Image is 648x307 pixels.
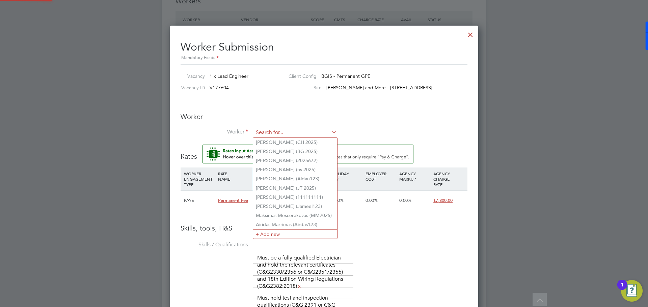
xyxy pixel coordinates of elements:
[253,229,337,239] li: + Add new
[181,112,467,121] h3: Worker
[210,85,229,91] span: V177604
[253,138,337,147] li: [PERSON_NAME] (CH 2025)
[181,224,467,233] h3: Skills, tools, H&S
[283,85,322,91] label: Site
[253,220,337,229] li: Airidas Mazrimas (Airdas123)
[181,241,248,248] label: Skills / Qualifications
[210,73,248,79] span: 1 x Lead Engineer
[330,167,364,185] div: HOLIDAY PAY
[182,191,216,210] div: PAYE
[253,184,337,193] li: [PERSON_NAME] (JT 2025)
[181,35,467,62] h2: Worker Submission
[364,167,398,185] div: EMPLOYER COST
[253,202,337,211] li: [PERSON_NAME] (Jameel123)
[253,211,337,220] li: Maksimas Mescerekovas (MM2025)
[218,197,248,203] span: Permanent Fee
[297,282,302,290] a: x
[326,85,432,91] span: [PERSON_NAME] and More - [STREET_ADDRESS]
[253,147,337,156] li: [PERSON_NAME] (BG 2025)
[181,128,248,135] label: Worker
[253,128,337,138] input: Search for...
[621,280,643,302] button: Open Resource Center, 1 new notification
[321,73,370,79] span: BGIS - Permanent GPE
[621,285,624,294] div: 1
[178,73,205,79] label: Vacancy
[202,145,413,163] button: Rate Assistant
[253,193,337,202] li: [PERSON_NAME] (111111111)
[178,85,205,91] label: Vacancy ID
[432,167,466,190] div: AGENCY CHARGE RATE
[253,174,337,183] li: [PERSON_NAME] (Aidan123)
[181,145,467,161] h3: Rates
[254,253,352,290] li: Must be a fully qualified Electrician and hold the relevant certificates (C&G2330/2356 or C&G2351...
[398,167,432,185] div: AGENCY MARKUP
[216,167,262,185] div: RATE NAME
[283,73,317,79] label: Client Config
[433,197,453,203] span: £7,800.00
[399,197,411,203] span: 0.00%
[253,156,337,165] li: [PERSON_NAME] (2025672)
[181,54,467,62] div: Mandatory Fields
[366,197,378,203] span: 0.00%
[253,165,337,174] li: [PERSON_NAME] (ns 2025)
[182,167,216,190] div: WORKER ENGAGEMENT TYPE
